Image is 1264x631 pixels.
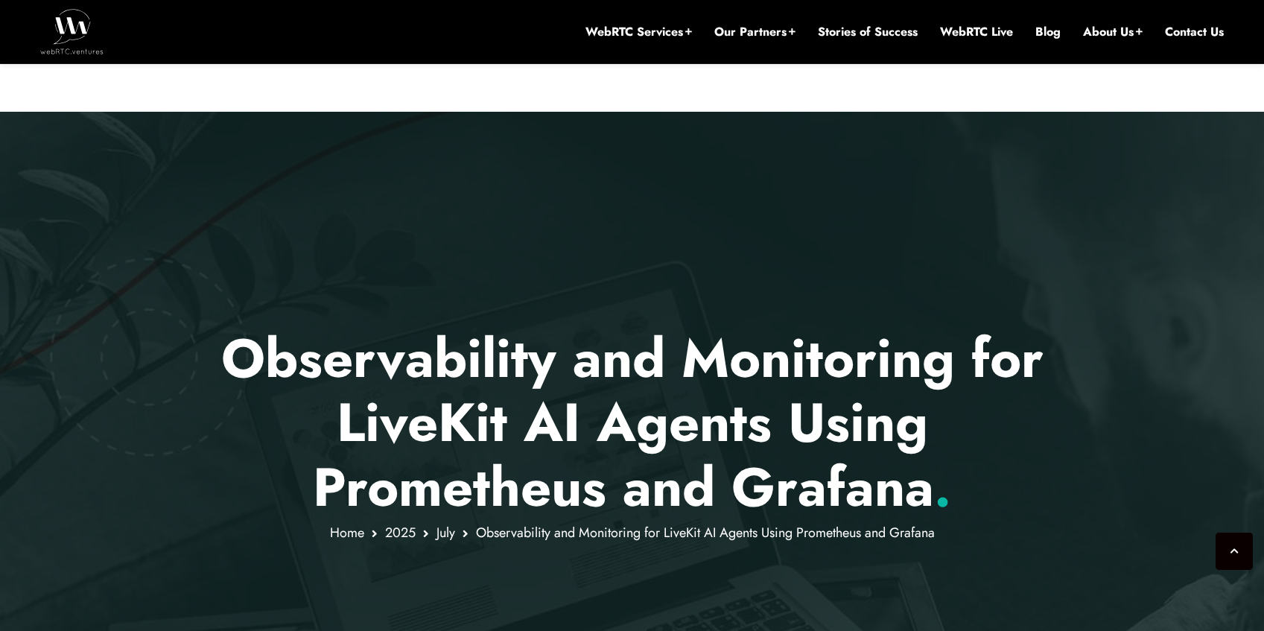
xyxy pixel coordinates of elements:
img: WebRTC.ventures [40,9,104,54]
a: Our Partners [714,24,795,40]
a: Contact Us [1165,24,1224,40]
a: WebRTC Live [940,24,1013,40]
span: Observability and Monitoring for LiveKit AI Agents Using Prometheus and Grafana [476,523,935,542]
p: Observability and Monitoring for LiveKit AI Agents Using Prometheus and Grafana [196,326,1068,519]
a: WebRTC Services [585,24,692,40]
a: 2025 [385,523,416,542]
a: July [436,523,455,542]
a: Blog [1035,24,1061,40]
a: About Us [1083,24,1143,40]
span: . [934,448,951,526]
a: Stories of Success [818,24,918,40]
a: Home [330,523,364,542]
